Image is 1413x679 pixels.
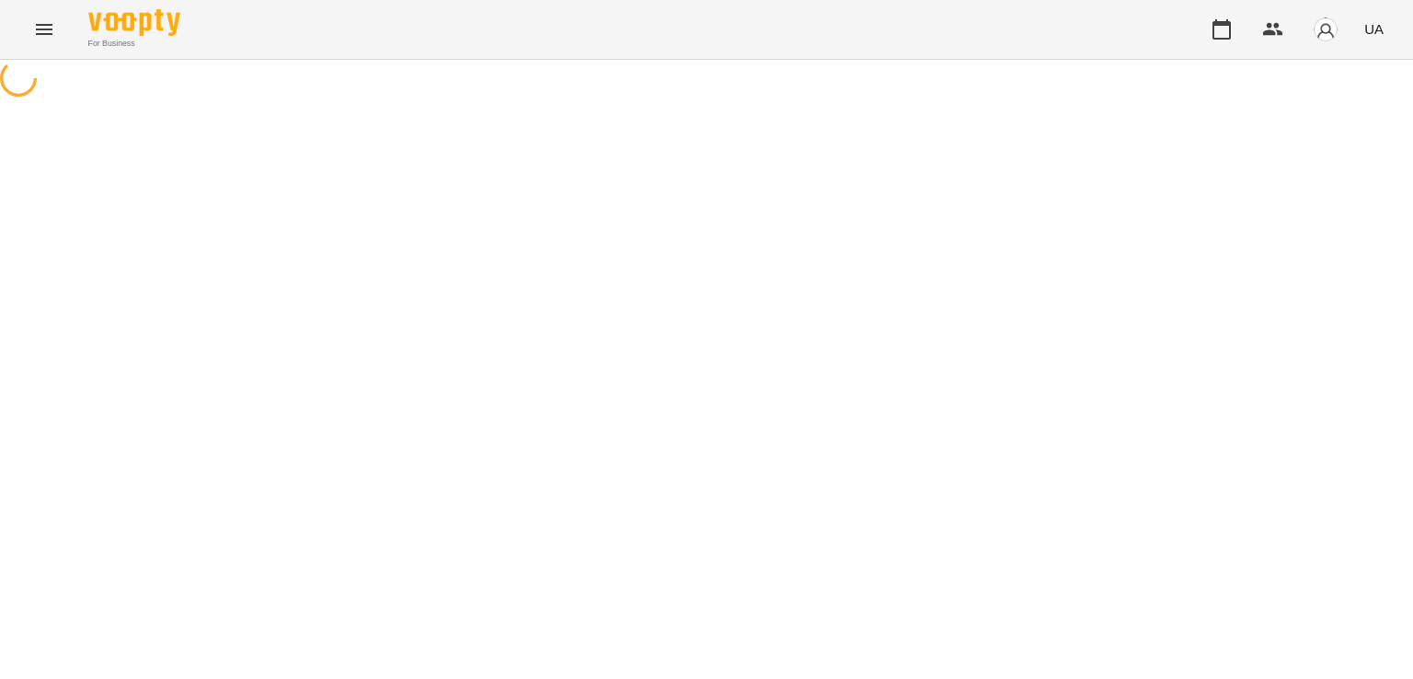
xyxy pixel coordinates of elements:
[22,7,66,52] button: Menu
[1364,19,1384,39] span: UA
[88,9,180,36] img: Voopty Logo
[1357,12,1391,46] button: UA
[1313,17,1338,42] img: avatar_s.png
[88,38,180,50] span: For Business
